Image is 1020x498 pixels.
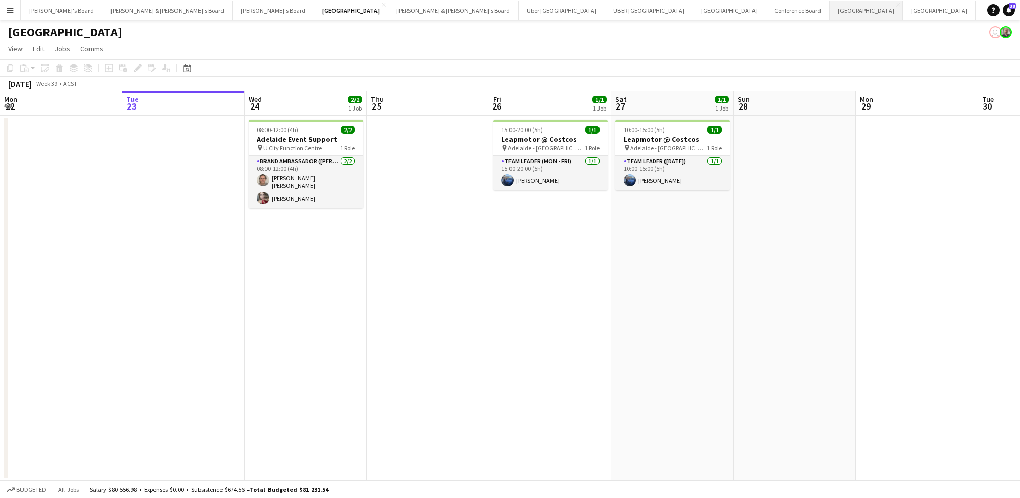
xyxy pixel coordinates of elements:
span: Wed [249,95,262,104]
button: UBER [GEOGRAPHIC_DATA] [605,1,693,20]
span: Week 39 [34,80,59,88]
app-job-card: 15:00-20:00 (5h)1/1Leapmotor @ Costcos Adelaide - [GEOGRAPHIC_DATA]1 RoleTeam Leader (Mon - Fri)1... [493,120,608,190]
span: All jobs [56,486,81,493]
span: View [8,44,23,53]
div: 1 Job [715,104,728,112]
span: 30 [981,100,994,112]
h3: Leapmotor @ Costcos [615,135,730,144]
span: Adelaide - [GEOGRAPHIC_DATA] [508,144,585,152]
div: 1 Job [348,104,362,112]
span: Tue [126,95,139,104]
h1: [GEOGRAPHIC_DATA] [8,25,122,40]
span: 1 Role [340,144,355,152]
span: 23 [125,100,139,112]
span: 1/1 [592,96,607,103]
span: Sun [738,95,750,104]
a: View [4,42,27,55]
a: 38 [1003,4,1015,16]
span: Comms [80,44,103,53]
app-card-role: Team Leader (Mon - Fri)1/115:00-20:00 (5h)[PERSON_NAME] [493,156,608,190]
span: 10:00-15:00 (5h) [624,126,665,134]
button: [PERSON_NAME] & [PERSON_NAME]'s Board [388,1,519,20]
span: 26 [492,100,501,112]
span: 28 [736,100,750,112]
span: 1/1 [585,126,600,134]
span: 15:00-20:00 (5h) [501,126,543,134]
span: Budgeted [16,486,46,493]
span: 08:00-12:00 (4h) [257,126,298,134]
span: Jobs [55,44,70,53]
button: [GEOGRAPHIC_DATA] [693,1,766,20]
h3: Adelaide Event Support [249,135,363,144]
span: Fri [493,95,501,104]
span: U City Function Centre [263,144,322,152]
app-card-role: Team Leader ([DATE])1/110:00-15:00 (5h)[PERSON_NAME] [615,156,730,190]
button: [GEOGRAPHIC_DATA] [830,1,903,20]
span: 1/1 [715,96,729,103]
button: [PERSON_NAME]'s Board [21,1,102,20]
button: Budgeted [5,484,48,495]
span: Edit [33,44,45,53]
span: Total Budgeted $81 231.54 [250,486,328,493]
button: Conference Board [766,1,830,20]
span: 22 [3,100,17,112]
app-user-avatar: Neil Burton [1000,26,1012,38]
a: Jobs [51,42,74,55]
span: Mon [860,95,873,104]
div: ACST [63,80,77,88]
span: 2/2 [348,96,362,103]
span: Tue [982,95,994,104]
span: 29 [858,100,873,112]
span: 1/1 [707,126,722,134]
app-user-avatar: Kristelle Bristow [989,26,1002,38]
span: 1 Role [707,144,722,152]
app-job-card: 08:00-12:00 (4h)2/2Adelaide Event Support U City Function Centre1 RoleBrand Ambassador ([PERSON_N... [249,120,363,208]
div: Salary $80 556.98 + Expenses $0.00 + Subsistence $674.56 = [90,486,328,493]
span: 2/2 [341,126,355,134]
span: 1 Role [585,144,600,152]
div: 1 Job [593,104,606,112]
span: 24 [247,100,262,112]
h3: Leapmotor @ Costcos [493,135,608,144]
app-job-card: 10:00-15:00 (5h)1/1Leapmotor @ Costcos Adelaide - [GEOGRAPHIC_DATA]1 RoleTeam Leader ([DATE])1/11... [615,120,730,190]
a: Comms [76,42,107,55]
span: 27 [614,100,627,112]
button: [PERSON_NAME] & [PERSON_NAME]'s Board [102,1,233,20]
app-card-role: Brand Ambassador ([PERSON_NAME])2/208:00-12:00 (4h)[PERSON_NAME] [PERSON_NAME][PERSON_NAME] [249,156,363,208]
span: Mon [4,95,17,104]
button: [GEOGRAPHIC_DATA] [903,1,976,20]
button: [GEOGRAPHIC_DATA] [314,1,388,20]
a: Edit [29,42,49,55]
div: [DATE] [8,79,32,89]
button: Uber [GEOGRAPHIC_DATA] [519,1,605,20]
span: Sat [615,95,627,104]
span: 38 [1009,3,1016,9]
button: [PERSON_NAME]'s Board [233,1,314,20]
span: Thu [371,95,384,104]
span: Adelaide - [GEOGRAPHIC_DATA] [630,144,707,152]
span: 25 [369,100,384,112]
